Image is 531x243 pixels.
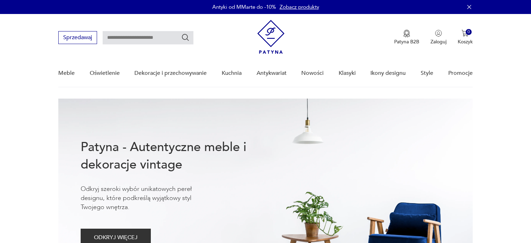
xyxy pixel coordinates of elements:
a: Nowości [301,60,324,87]
button: Zaloguj [430,30,447,45]
a: Sprzedawaj [58,36,97,41]
a: Antykwariat [257,60,287,87]
p: Odkryj szeroki wybór unikatowych pereł designu, które podkreślą wyjątkowy styl Twojego wnętrza. [81,185,213,212]
a: Style [421,60,433,87]
div: 0 [466,29,472,35]
a: Ikona medaluPatyna B2B [394,30,419,45]
p: Koszyk [458,38,473,45]
a: Klasyki [339,60,356,87]
a: Promocje [448,60,473,87]
p: Patyna B2B [394,38,419,45]
button: Szukaj [181,33,190,42]
img: Ikona medalu [403,30,410,37]
a: Dekoracje i przechowywanie [134,60,207,87]
p: Antyki od MMarte do -10% [212,3,276,10]
img: Patyna - sklep z meblami i dekoracjami vintage [257,20,285,54]
a: Kuchnia [222,60,242,87]
a: ODKRYJ WIĘCEJ [81,236,151,241]
a: Ikony designu [370,60,406,87]
button: 0Koszyk [458,30,473,45]
a: Zobacz produkty [280,3,319,10]
a: Oświetlenie [90,60,120,87]
img: Ikona koszyka [462,30,469,37]
p: Zaloguj [430,38,447,45]
button: Sprzedawaj [58,31,97,44]
img: Ikonka użytkownika [435,30,442,37]
button: Patyna B2B [394,30,419,45]
a: Meble [58,60,75,87]
h1: Patyna - Autentyczne meble i dekoracje vintage [81,138,269,173]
